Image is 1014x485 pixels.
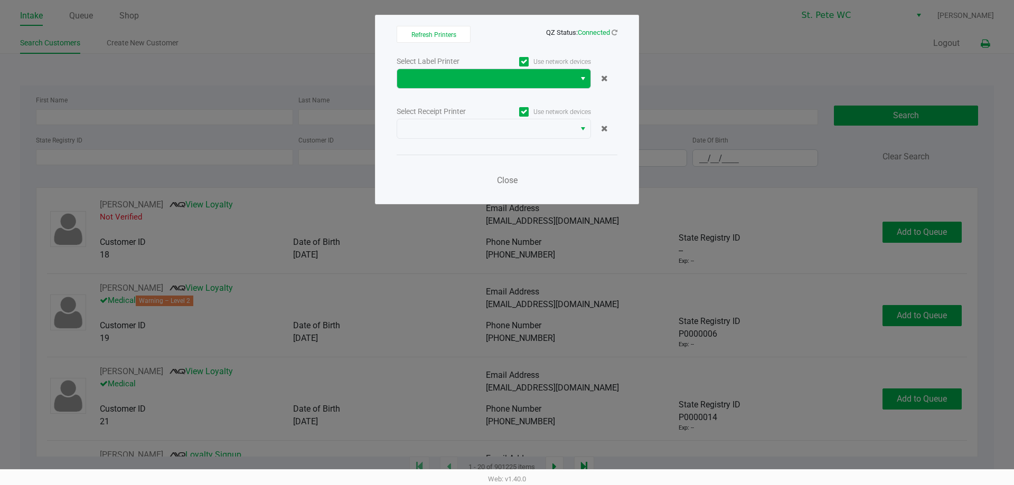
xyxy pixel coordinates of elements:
span: Connected [578,28,610,36]
span: Web: v1.40.0 [488,475,526,483]
button: Refresh Printers [397,26,471,43]
button: Select [575,119,590,138]
label: Use network devices [494,107,591,117]
div: Select Receipt Printer [397,106,494,117]
div: Select Label Printer [397,56,494,67]
span: Close [497,175,518,185]
label: Use network devices [494,57,591,66]
button: Select [575,69,590,88]
span: QZ Status: [546,28,617,36]
button: Close [491,170,523,191]
span: Refresh Printers [411,31,456,39]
